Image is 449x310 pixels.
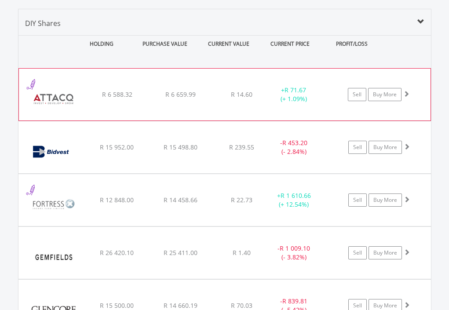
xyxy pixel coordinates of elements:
span: R 25 411.00 [164,248,197,257]
span: R 14 660.19 [164,301,197,310]
div: - (- 3.82%) [266,244,322,262]
a: Buy More [368,88,402,101]
div: + (+ 12.54%) [266,191,322,209]
span: R 71.67 [285,86,306,94]
img: EQU.ZA.BVT.png [23,132,84,171]
span: R 1 610.66 [281,191,311,200]
div: + (+ 1.09%) [266,86,322,103]
a: Sell [348,193,367,207]
div: PROFIT/LOSS [321,36,383,52]
span: R 15 498.80 [164,143,197,151]
span: R 6 588.32 [102,90,132,98]
a: Sell [348,88,366,101]
span: R 15 500.00 [100,301,134,310]
span: R 15 952.00 [100,143,134,151]
img: EQU.ZA.FFB.png [23,185,84,224]
div: PURCHASE VALUE [134,36,196,52]
a: Buy More [369,141,402,154]
span: R 1 009.10 [280,244,310,252]
span: R 14.60 [231,90,252,98]
span: R 12 848.00 [100,196,134,204]
span: R 70.03 [231,301,252,310]
span: R 22.73 [231,196,252,204]
img: EQU.ZA.GML.png [23,238,84,277]
div: HOLDING [66,36,132,52]
span: R 453.20 [282,139,307,147]
a: Sell [348,246,367,259]
span: R 14 458.66 [164,196,197,204]
span: R 6 659.99 [165,90,196,98]
a: Sell [348,141,367,154]
div: CURRENT VALUE [198,36,260,52]
span: R 26 420.10 [100,248,134,257]
img: EQU.ZA.ATT.png [23,80,85,118]
span: R 1.40 [233,248,251,257]
a: Buy More [369,193,402,207]
span: R 239.55 [229,143,254,151]
div: - (- 2.84%) [266,139,322,156]
span: R 839.81 [282,297,307,305]
span: DIY Shares [25,18,61,28]
div: CURRENT PRICE [261,36,319,52]
a: Buy More [369,246,402,259]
